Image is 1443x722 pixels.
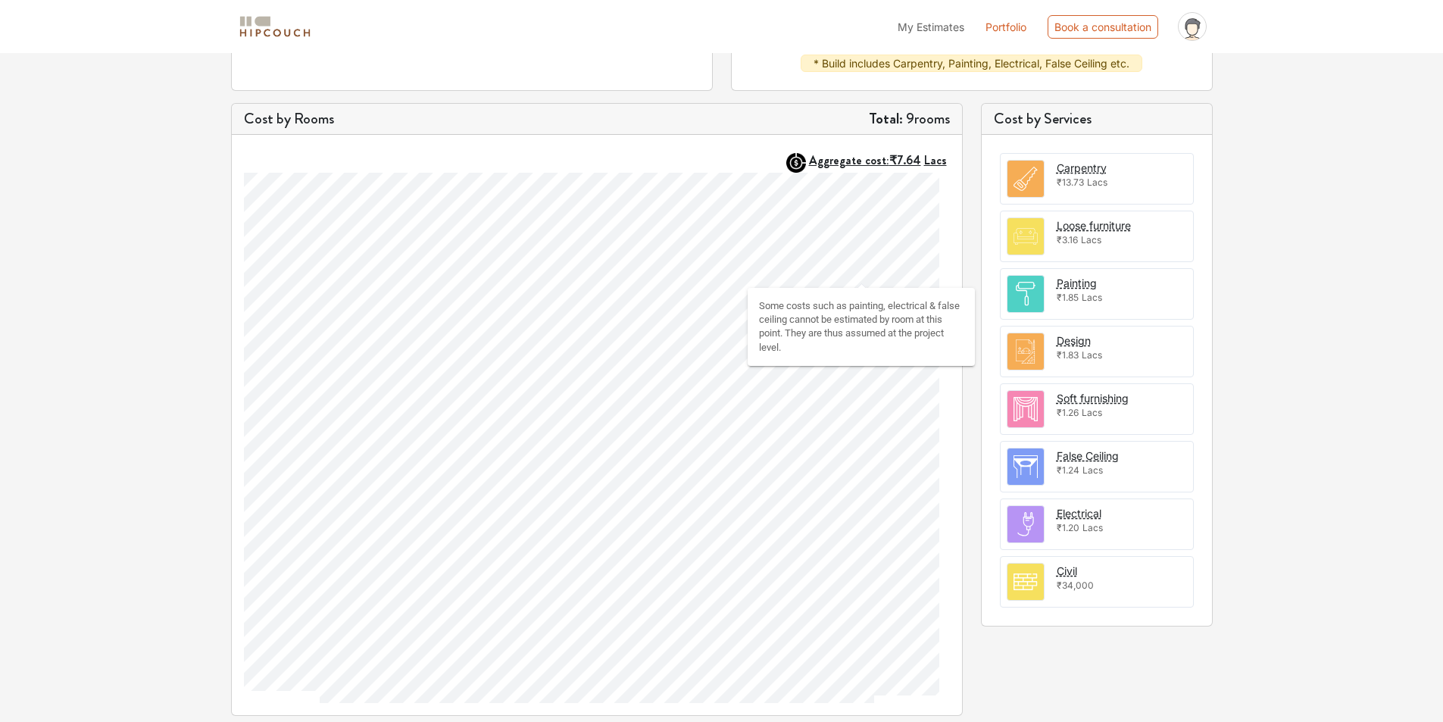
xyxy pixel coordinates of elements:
[889,152,921,169] span: ₹7.64
[1007,333,1044,370] img: room.svg
[1057,177,1084,188] span: ₹13.73
[1007,391,1044,427] img: room.svg
[1057,390,1129,406] button: Soft furnishing
[1057,563,1077,579] button: Civil
[1007,506,1044,542] img: room.svg
[1057,407,1079,418] span: ₹1.26
[1057,292,1079,303] span: ₹1.85
[1007,449,1044,485] img: room.svg
[1007,276,1044,312] img: room.svg
[1007,161,1044,197] img: room.svg
[1057,333,1091,348] button: Design
[869,110,950,128] h5: 9 rooms
[759,299,964,355] div: Some costs such as painting, electrical & false ceiling cannot be estimated by room at this point...
[1007,564,1044,600] img: room.svg
[1057,275,1097,291] button: Painting
[1057,448,1119,464] button: False Ceiling
[1082,464,1103,476] span: Lacs
[898,20,964,33] span: My Estimates
[1007,218,1044,255] img: room.svg
[809,153,950,167] button: Aggregate cost:₹7.64Lacs
[237,14,313,40] img: logo-horizontal.svg
[1082,349,1102,361] span: Lacs
[237,10,313,44] span: logo-horizontal.svg
[1057,522,1079,533] span: ₹1.20
[924,152,947,169] span: Lacs
[985,19,1026,35] a: Portfolio
[1057,464,1079,476] span: ₹1.24
[786,153,806,173] img: AggregateIcon
[1081,234,1101,245] span: Lacs
[1057,349,1079,361] span: ₹1.83
[1048,15,1158,39] div: Book a consultation
[809,152,947,169] strong: Aggregate cost:
[1082,292,1102,303] span: Lacs
[1087,177,1107,188] span: Lacs
[1057,580,1094,591] span: ₹34,000
[1057,160,1107,176] button: Carpentry
[1057,505,1101,521] button: Electrical
[994,110,1200,128] h5: Cost by Services
[1082,407,1102,418] span: Lacs
[801,55,1142,72] div: * Build includes Carpentry, Painting, Electrical, False Ceiling etc.
[881,692,948,705] a: [DOMAIN_NAME]
[1057,234,1078,245] span: ₹3.16
[1082,522,1103,533] span: Lacs
[1057,217,1131,233] button: Loose furniture
[869,108,903,130] strong: Total:
[244,110,334,128] h5: Cost by Rooms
